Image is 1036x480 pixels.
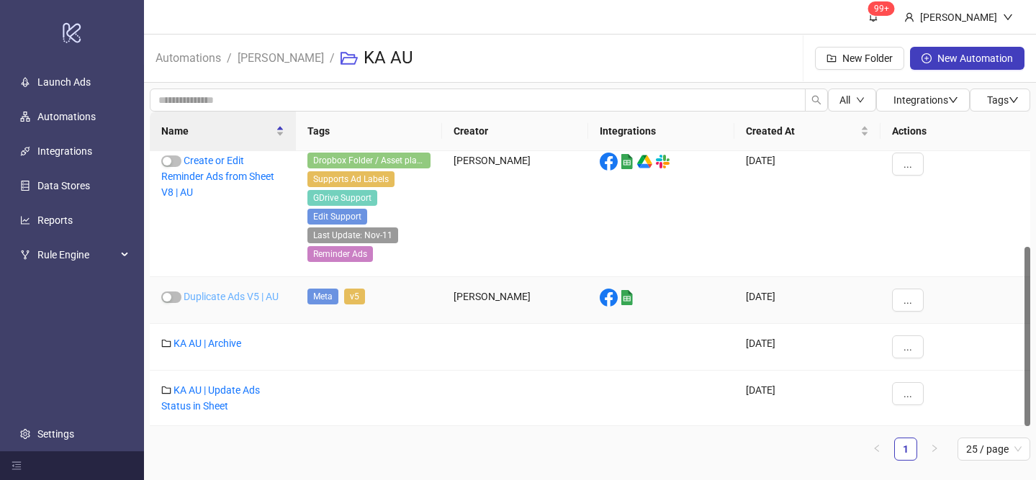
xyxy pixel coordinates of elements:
span: Reminder Ads [307,246,373,262]
th: Created At [734,112,880,151]
span: plus-circle [922,53,932,63]
button: Tagsdown [970,89,1030,112]
span: folder-add [826,53,837,63]
span: down [1009,95,1019,105]
a: KA AU | Archive [174,338,241,349]
div: [PERSON_NAME] [442,141,588,277]
button: New Folder [815,47,904,70]
span: fork [20,250,30,260]
span: down [856,96,865,104]
span: GDrive Support [307,190,377,206]
span: 25 / page [966,438,1022,460]
span: search [811,95,821,105]
span: down [1003,12,1013,22]
span: All [839,94,850,106]
span: Dropbox Folder / Asset placement detection [307,153,431,168]
span: Edit Support [307,209,367,225]
div: Page Size [958,438,1030,461]
div: [PERSON_NAME] [914,9,1003,25]
span: folder [161,385,171,395]
span: right [930,444,939,453]
span: Tags [987,94,1019,106]
span: New Automation [937,53,1013,64]
span: user [904,12,914,22]
a: Data Stores [37,180,90,191]
a: Automations [153,49,224,65]
button: ... [892,335,924,358]
button: right [923,438,946,461]
th: Name [150,112,296,151]
li: / [227,35,232,81]
span: ... [904,158,912,170]
button: ... [892,382,924,405]
li: Next Page [923,438,946,461]
a: Create or Edit Reminder Ads from Sheet V8 | AU [161,155,274,198]
span: bell [868,12,878,22]
button: New Automation [910,47,1024,70]
span: Name [161,123,273,139]
li: Previous Page [865,438,888,461]
th: Integrations [588,112,734,151]
button: ... [892,289,924,312]
span: ... [904,388,912,399]
th: Tags [296,112,442,151]
span: v5 [344,289,365,304]
div: [DATE] [734,141,880,277]
span: ... [904,341,912,353]
th: Creator [442,112,588,151]
a: 1 [895,438,916,460]
span: ... [904,294,912,306]
span: down [948,95,958,105]
a: Duplicate Ads V5 | AU [184,291,279,302]
a: Reports [37,214,73,226]
span: Rule Engine [37,240,117,269]
div: [DATE] [734,324,880,371]
button: Alldown [828,89,876,112]
div: [PERSON_NAME] [442,277,588,324]
li: / [330,35,335,81]
h3: KA AU [364,47,413,70]
div: [DATE] [734,277,880,324]
span: Supports Ad Labels [307,171,395,187]
button: ... [892,153,924,176]
span: folder-open [341,50,358,67]
li: 1 [894,438,917,461]
span: Meta [307,289,338,304]
th: Actions [880,112,1030,151]
span: left [873,444,881,453]
span: menu-fold [12,461,22,471]
a: Launch Ads [37,76,91,88]
span: Integrations [893,94,958,106]
span: Created At [746,123,857,139]
span: Last Update: Nov-11 [307,227,398,243]
a: [PERSON_NAME] [235,49,327,65]
a: Integrations [37,145,92,157]
a: Settings [37,428,74,440]
button: left [865,438,888,461]
a: KA AU | Update Ads Status in Sheet [161,384,260,412]
div: [DATE] [734,371,880,426]
span: folder [161,338,171,348]
button: Integrationsdown [876,89,970,112]
a: Automations [37,111,96,122]
span: New Folder [842,53,893,64]
sup: 1562 [868,1,895,16]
